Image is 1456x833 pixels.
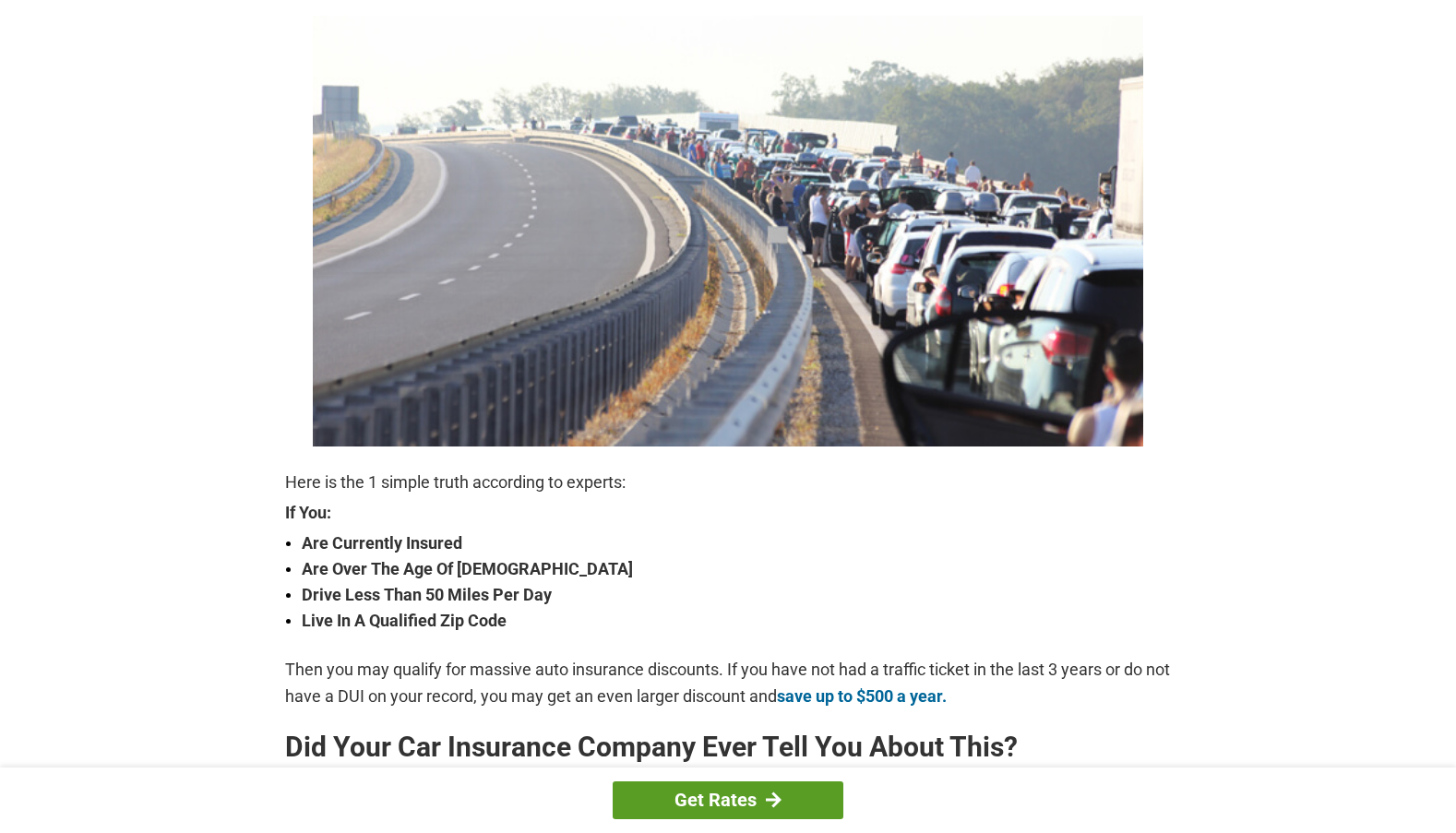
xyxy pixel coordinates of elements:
strong: Drive Less Than 50 Miles Per Day [302,582,1171,608]
p: Then you may qualify for massive auto insurance discounts. If you have not had a traffic ticket i... [285,657,1171,708]
strong: Are Currently Insured [302,530,1171,556]
strong: If You: [285,505,1171,521]
a: save up to $500 a year. [777,686,947,706]
a: Get Rates [613,781,843,819]
strong: Are Over The Age Of [DEMOGRAPHIC_DATA] [302,556,1171,582]
h2: Did Your Car Insurance Company Ever Tell You About This? [285,732,1171,762]
p: Here is the 1 simple truth according to experts: [285,470,1171,495]
strong: Live In A Qualified Zip Code [302,608,1171,634]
